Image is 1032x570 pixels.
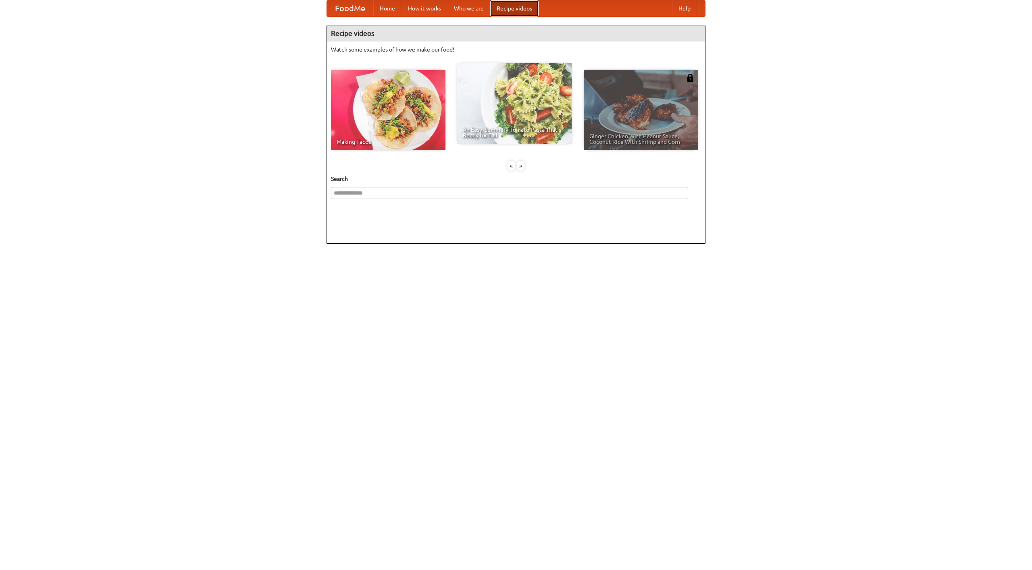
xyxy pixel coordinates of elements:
div: » [517,161,524,171]
a: An Easy, Summery Tomato Pasta That's Ready for Fall [457,63,572,144]
a: Making Tacos [331,70,445,150]
span: Making Tacos [337,139,440,145]
a: Home [373,0,402,17]
a: FoodMe [327,0,373,17]
span: An Easy, Summery Tomato Pasta That's Ready for Fall [463,127,566,138]
a: Who we are [447,0,490,17]
a: Recipe videos [490,0,539,17]
a: Help [672,0,697,17]
div: « [508,161,515,171]
h5: Search [331,175,701,183]
a: How it works [402,0,447,17]
img: 483408.png [686,74,694,82]
h4: Recipe videos [327,25,705,41]
p: Watch some examples of how we make our food! [331,46,701,54]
